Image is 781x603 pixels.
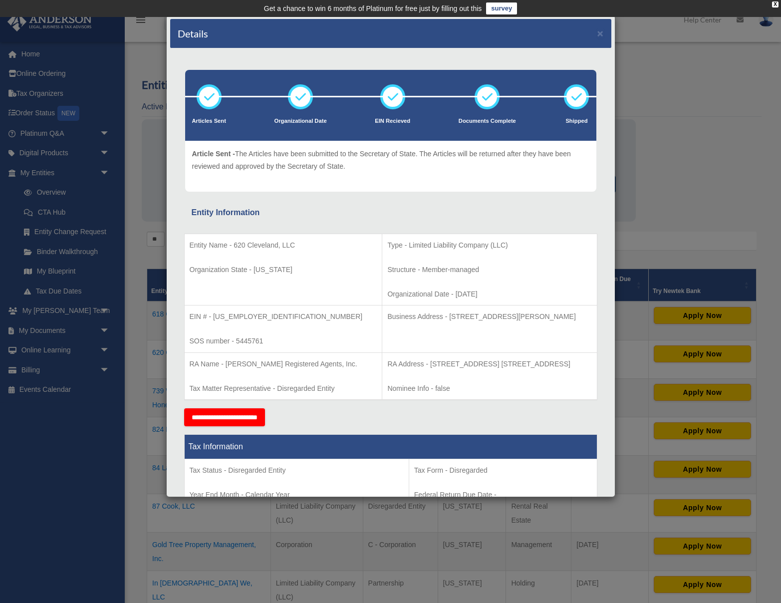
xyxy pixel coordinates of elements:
[387,264,591,276] p: Structure - Member-managed
[184,459,409,533] td: Tax Period Type - Calendar Year
[190,489,404,501] p: Year End Month - Calendar Year
[178,26,208,40] h4: Details
[387,382,591,395] p: Nominee Info - false
[387,288,591,301] p: Organizational Date - [DATE]
[387,358,591,370] p: RA Address - [STREET_ADDRESS] [STREET_ADDRESS]
[190,239,377,252] p: Entity Name - 620 Cleveland, LLC
[387,239,591,252] p: Type - Limited Liability Company (LLC)
[190,358,377,370] p: RA Name - [PERSON_NAME] Registered Agents, Inc.
[192,148,589,172] p: The Articles have been submitted to the Secretary of State. The Articles will be returned after t...
[190,382,377,395] p: Tax Matter Representative - Disregarded Entity
[459,116,516,126] p: Documents Complete
[190,464,404,477] p: Tax Status - Disregarded Entity
[274,116,327,126] p: Organizational Date
[486,2,517,14] a: survey
[772,1,779,7] div: close
[597,28,604,38] button: ×
[387,310,591,323] p: Business Address - [STREET_ADDRESS][PERSON_NAME]
[192,206,590,220] div: Entity Information
[190,264,377,276] p: Organization State - [US_STATE]
[192,116,226,126] p: Articles Sent
[184,435,597,459] th: Tax Information
[190,310,377,323] p: EIN # - [US_EMPLOYER_IDENTIFICATION_NUMBER]
[190,335,377,347] p: SOS number - 5445761
[192,150,235,158] span: Article Sent -
[264,2,482,14] div: Get a chance to win 6 months of Platinum for free just by filling out this
[414,489,592,501] p: Federal Return Due Date -
[414,464,592,477] p: Tax Form - Disregarded
[375,116,410,126] p: EIN Recieved
[564,116,589,126] p: Shipped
